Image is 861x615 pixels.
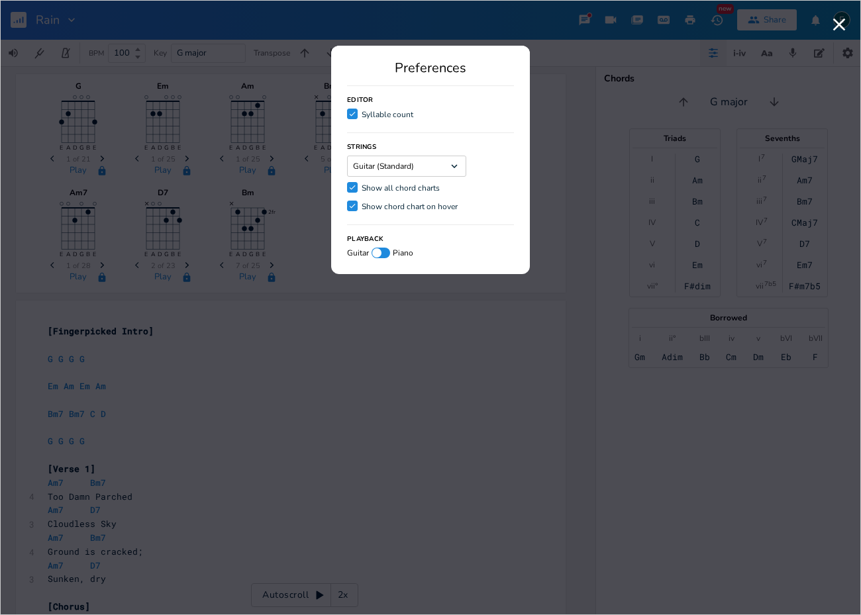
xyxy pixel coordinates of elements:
[353,162,414,170] span: Guitar (Standard)
[362,203,458,211] div: Show chord chart on hover
[362,184,440,192] div: Show all chord charts
[347,249,369,257] span: Guitar
[347,97,374,103] h3: Editor
[393,249,413,257] span: Piano
[347,62,514,75] div: Preferences
[347,236,383,242] h3: Playback
[347,144,376,150] h3: Strings
[362,111,413,118] div: Syllable count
